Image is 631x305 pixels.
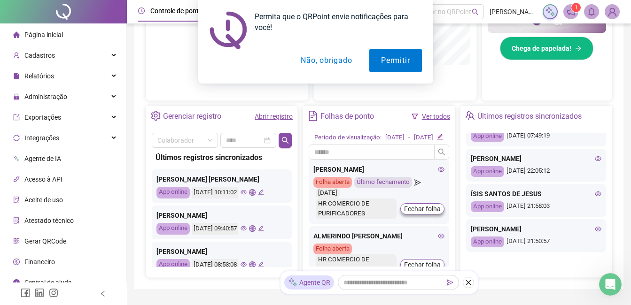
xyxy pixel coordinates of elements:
[241,225,247,231] span: eye
[313,231,444,241] div: ALMERINDO [PERSON_NAME]
[156,152,288,163] div: Últimos registros sincronizados
[414,177,421,188] span: send
[471,224,601,234] div: [PERSON_NAME]
[471,189,601,199] div: ÍSIS SANTOS DE JESUS
[412,113,418,120] span: filter
[35,288,44,297] span: linkedin
[314,133,382,143] div: Período de visualização:
[313,164,444,175] div: [PERSON_NAME]
[471,166,504,177] div: App online
[100,290,106,297] span: left
[13,114,20,121] span: export
[316,254,396,275] div: HR COMERCIO DE PURIFICADORES
[13,238,20,244] span: qrcode
[13,135,20,141] span: sync
[24,134,59,142] span: Integrações
[471,201,601,212] div: [DATE] 21:58:03
[595,191,601,197] span: eye
[595,226,601,232] span: eye
[414,133,433,143] div: [DATE]
[24,279,72,286] span: Central de ajuda
[258,225,264,231] span: edit
[241,189,247,195] span: eye
[249,261,255,267] span: global
[156,246,287,257] div: [PERSON_NAME]
[447,279,453,286] span: send
[258,261,264,267] span: edit
[163,108,221,124] div: Gerenciar registro
[249,225,255,231] span: global
[24,237,66,245] span: Gerar QRCode
[320,108,374,124] div: Folhas de ponto
[595,155,601,162] span: eye
[13,279,20,286] span: info-circle
[438,148,445,156] span: search
[289,49,364,72] button: Não, obrigado
[471,201,504,212] div: App online
[408,133,410,143] div: -
[400,203,444,214] button: Fechar folha
[24,258,55,266] span: Financeiro
[241,261,247,267] span: eye
[156,187,190,198] div: App online
[156,223,190,235] div: App online
[369,49,421,72] button: Permitir
[156,174,287,184] div: [PERSON_NAME] [PERSON_NAME]
[316,188,340,198] div: [DATE]
[210,11,247,49] img: notification icon
[471,236,601,247] div: [DATE] 21:50:57
[404,204,441,214] span: Fechar folha
[465,111,475,121] span: team
[313,177,352,188] div: Folha aberta
[24,93,67,100] span: Administração
[24,155,61,162] span: Agente de IA
[477,108,582,124] div: Últimos registros sincronizados
[247,11,422,33] div: Permita que o QRPoint envie notificações para você!
[13,176,20,183] span: api
[24,196,63,204] span: Aceite de uso
[422,113,450,120] a: Ver todos
[192,259,238,271] div: [DATE] 08:53:08
[404,259,441,270] span: Fechar folha
[438,233,444,239] span: eye
[13,197,20,203] span: audit
[316,198,396,219] div: HR COMERCIO DE PURIFICADORES
[471,236,504,247] div: App online
[465,279,472,286] span: close
[156,210,287,221] div: [PERSON_NAME]
[471,131,504,142] div: App online
[13,93,20,100] span: lock
[13,259,20,265] span: dollar
[284,275,334,290] div: Agente QR
[437,134,443,140] span: edit
[192,223,238,235] div: [DATE] 09:40:57
[13,217,20,224] span: solution
[471,131,601,142] div: [DATE] 07:49:19
[308,111,318,121] span: file-text
[471,166,601,177] div: [DATE] 22:05:12
[438,166,444,173] span: eye
[400,259,444,270] button: Fechar folha
[24,217,74,224] span: Atestado técnico
[255,113,293,120] a: Abrir registro
[258,189,264,195] span: edit
[471,153,601,164] div: [PERSON_NAME]
[192,187,238,198] div: [DATE] 10:11:02
[156,259,190,271] div: App online
[21,288,30,297] span: facebook
[599,273,622,296] iframe: Intercom live chat
[151,111,161,121] span: setting
[49,288,58,297] span: instagram
[385,133,405,143] div: [DATE]
[281,137,289,144] span: search
[288,278,297,288] img: sparkle-icon.fc2bf0ac1784a2077858766a79e2daf3.svg
[354,177,412,188] div: Último fechamento
[24,175,62,183] span: Acesso à API
[249,189,255,195] span: global
[24,114,61,121] span: Exportações
[313,244,352,254] div: Folha aberta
